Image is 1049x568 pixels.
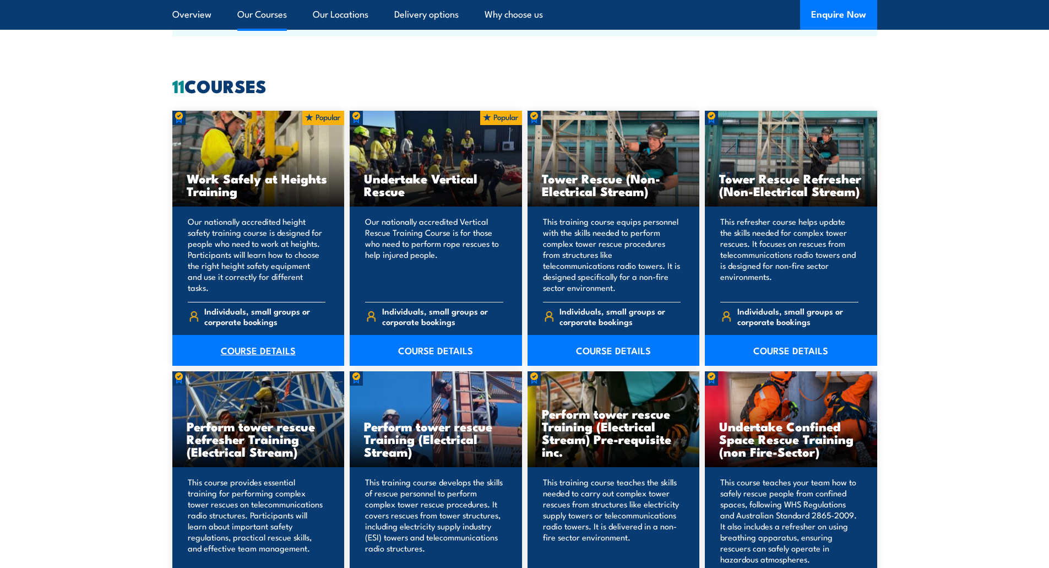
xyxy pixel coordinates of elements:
[705,335,877,366] a: COURSE DETAILS
[187,172,330,197] h3: Work Safely at Heights Training
[719,420,863,458] h3: Undertake Confined Space Rescue Training (non Fire-Sector)
[382,306,503,327] span: Individuals, small groups or corporate bookings
[559,306,681,327] span: Individuals, small groups or corporate bookings
[528,335,700,366] a: COURSE DETAILS
[543,216,681,293] p: This training course equips personnel with the skills needed to perform complex tower rescue proc...
[364,172,508,197] h3: Undertake Vertical Rescue
[543,477,681,565] p: This training course teaches the skills needed to carry out complex tower rescues from structures...
[720,216,858,293] p: This refresher course helps update the skills needed for complex tower rescues. It focuses on res...
[172,72,184,99] strong: 11
[364,420,508,458] h3: Perform tower rescue Training (Electrical Stream)
[542,172,686,197] h3: Tower Rescue (Non-Electrical Stream)
[720,477,858,565] p: This course teaches your team how to safely rescue people from confined spaces, following WHS Reg...
[188,477,326,565] p: This course provides essential training for performing complex tower rescues on telecommunication...
[365,477,503,565] p: This training course develops the skills of rescue personnel to perform complex tower rescue proc...
[719,172,863,197] h3: Tower Rescue Refresher (Non-Electrical Stream)
[188,216,326,293] p: Our nationally accredited height safety training course is designed for people who need to work a...
[172,335,345,366] a: COURSE DETAILS
[350,335,522,366] a: COURSE DETAILS
[187,420,330,458] h3: Perform tower rescue Refresher Training (Electrical Stream)
[172,78,877,93] h2: COURSES
[365,216,503,293] p: Our nationally accredited Vertical Rescue Training Course is for those who need to perform rope r...
[542,407,686,458] h3: Perform tower rescue Training (Electrical Stream) Pre-requisite inc.
[204,306,325,327] span: Individuals, small groups or corporate bookings
[737,306,858,327] span: Individuals, small groups or corporate bookings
